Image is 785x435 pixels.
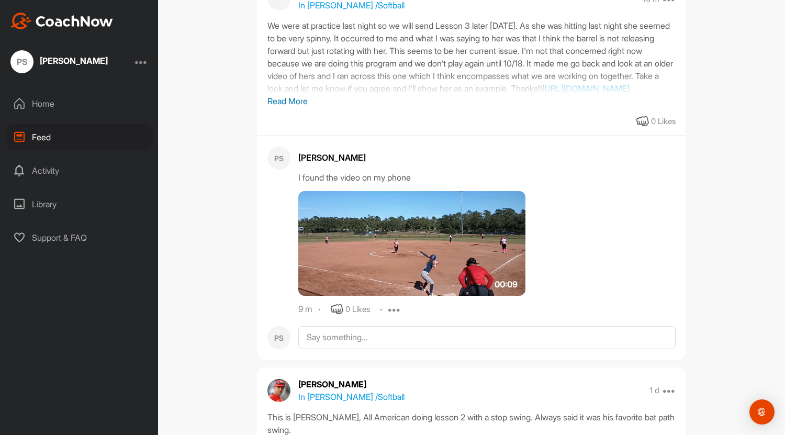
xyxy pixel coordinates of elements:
[649,385,659,396] p: 1 d
[6,91,153,117] div: Home
[298,304,312,315] div: 9 m
[298,378,405,391] p: [PERSON_NAME]
[345,304,370,316] div: 0 Likes
[267,379,290,402] img: avatar
[298,171,676,184] div: I found the video on my phone
[40,57,108,65] div: [PERSON_NAME]
[495,278,518,291] span: 00:09
[10,50,33,73] div: PS
[298,191,525,296] img: media
[267,95,676,107] p: Read More
[298,151,676,164] div: [PERSON_NAME]
[651,116,676,128] div: 0 Likes
[10,13,113,29] img: CoachNow
[298,391,405,403] p: In [PERSON_NAME] / Softball
[6,158,153,184] div: Activity
[749,399,775,425] div: Open Intercom Messenger
[267,326,290,349] div: PS
[267,147,290,170] div: PS
[6,225,153,251] div: Support & FAQ
[6,191,153,217] div: Library
[267,19,676,95] div: We were at practice last night so we will send Lesson 3 later [DATE]. As she was hitting last nig...
[6,124,153,150] div: Feed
